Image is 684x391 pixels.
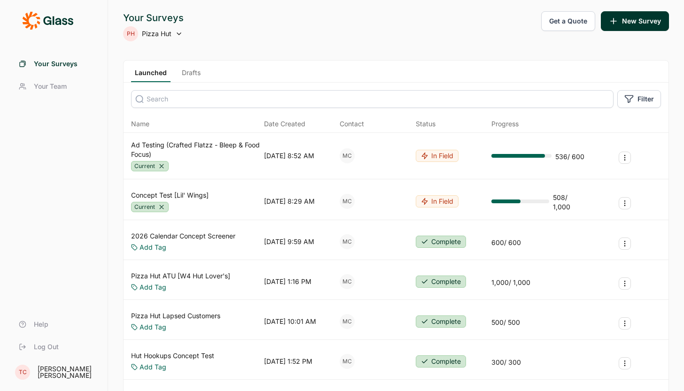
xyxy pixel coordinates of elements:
button: Survey Actions [619,238,631,250]
button: New Survey [601,11,669,31]
a: Concept Test [Lil' Wings] [131,191,209,200]
button: Complete [416,276,466,288]
button: Complete [416,315,466,328]
div: PH [123,26,138,41]
div: MC [340,148,355,163]
div: Progress [491,119,519,129]
button: Filter [617,90,661,108]
div: MC [340,274,355,289]
div: MC [340,354,355,369]
div: MC [340,194,355,209]
span: Log Out [34,342,59,352]
div: 300 / 300 [491,358,521,367]
span: Date Created [264,119,305,129]
a: 2026 Calendar Concept Screener [131,231,235,241]
div: [DATE] 10:01 AM [264,317,316,326]
div: 600 / 600 [491,238,521,247]
div: Current [131,202,169,212]
a: Add Tag [140,322,166,332]
a: Add Tag [140,283,166,292]
button: Complete [416,236,466,248]
span: Filter [637,94,654,104]
button: Survey Actions [619,317,631,330]
button: In Field [416,195,459,207]
span: Your Surveys [34,59,78,69]
button: Survey Actions [619,357,631,369]
div: MC [340,314,355,329]
div: [DATE] 1:52 PM [264,357,312,366]
a: Ad Testing (Crafted Flatzz - Bleep & Food Focus) [131,140,260,159]
a: Launched [131,68,171,82]
button: Complete [416,355,466,368]
div: [DATE] 8:29 AM [264,197,315,206]
div: Status [416,119,435,129]
a: Pizza Hut ATU [W4 Hut Lover's] [131,271,230,281]
div: [PERSON_NAME] [PERSON_NAME] [38,366,96,379]
button: In Field [416,150,459,162]
div: [DATE] 8:52 AM [264,151,314,161]
div: 508 / 1,000 [553,193,585,212]
div: 1,000 / 1,000 [491,278,530,287]
button: Survey Actions [619,152,631,164]
span: Help [34,320,48,329]
div: 500 / 500 [491,318,520,327]
span: Name [131,119,149,129]
div: Your Surveys [123,11,184,24]
a: Add Tag [140,362,166,372]
div: [DATE] 1:16 PM [264,277,311,286]
input: Search [131,90,614,108]
button: Get a Quote [541,11,595,31]
div: Current [131,161,169,171]
div: Contact [340,119,364,129]
button: Survey Actions [619,277,631,290]
a: Add Tag [140,243,166,252]
button: Survey Actions [619,197,631,209]
a: Hut Hookups Concept Test [131,351,214,360]
span: Your Team [34,82,67,91]
div: TC [15,365,30,380]
span: Pizza Hut [142,29,171,38]
a: Drafts [178,68,204,82]
div: 536 / 600 [555,152,584,161]
div: [DATE] 9:59 AM [264,237,314,246]
a: Pizza Hut Lapsed Customers [131,311,220,321]
div: MC [340,234,355,249]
